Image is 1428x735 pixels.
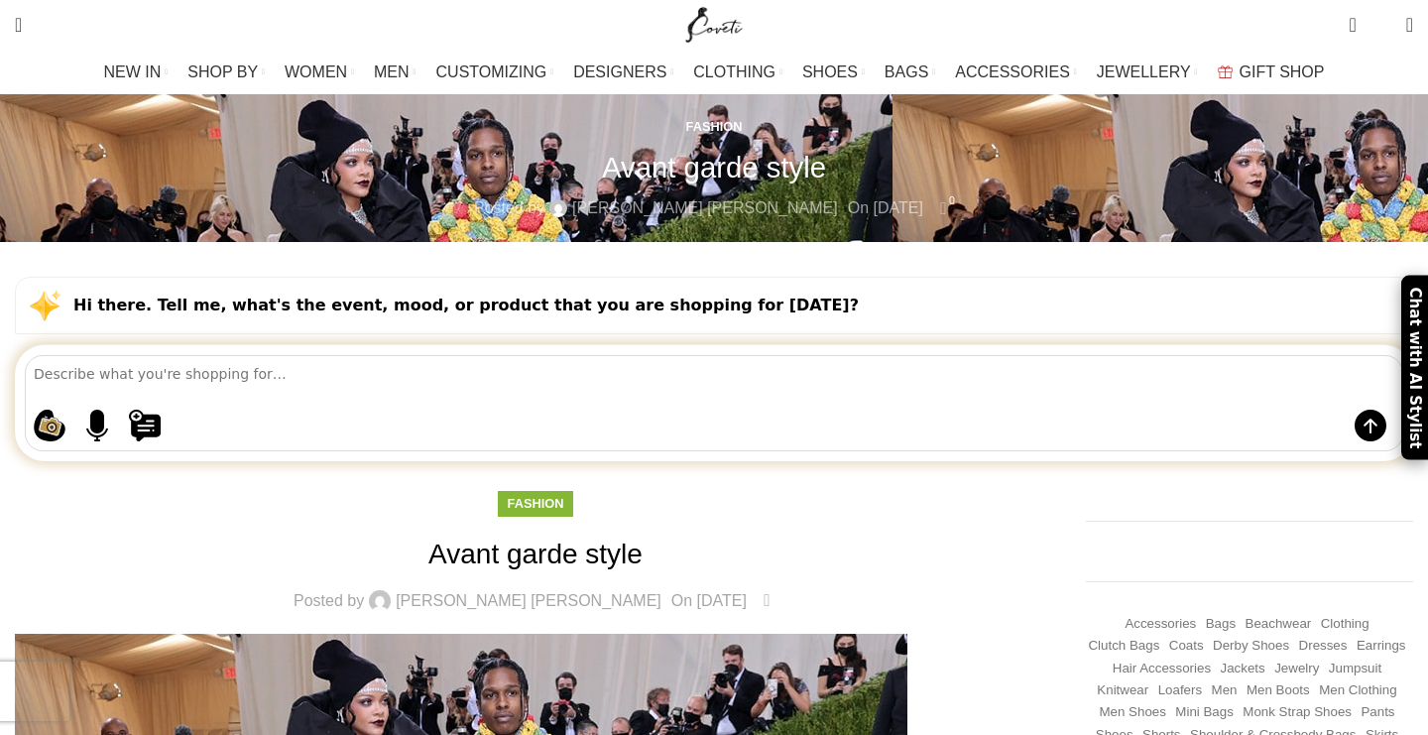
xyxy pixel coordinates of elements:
[1212,681,1238,700] a: Men (1,906 items)
[757,588,777,614] a: 0
[285,53,354,92] a: WOMEN
[285,62,347,81] span: WOMEN
[15,535,1056,573] h1: Avant garde style
[187,62,258,81] span: SHOP BY
[1240,62,1325,81] span: GIFT SHOP
[1175,703,1234,722] a: Mini Bags (367 items)
[1319,681,1397,700] a: Men Clothing (418 items)
[1357,637,1406,656] a: Earrings (184 items)
[1246,615,1312,634] a: Beachwear (451 items)
[374,53,416,92] a: MEN
[681,15,748,32] a: Site logo
[1361,703,1394,722] a: Pants (1,359 items)
[885,53,935,92] a: BAGS
[573,62,666,81] span: DESIGNERS
[1213,637,1289,656] a: Derby shoes (233 items)
[1299,637,1348,656] a: Dresses (9,680 items)
[5,53,1423,92] div: Main navigation
[1375,20,1390,35] span: 0
[104,53,169,92] a: NEW IN
[885,62,928,81] span: BAGS
[1206,615,1236,634] a: Bags (1,744 items)
[436,53,554,92] a: CUSTOMIZING
[374,62,410,81] span: MEN
[1321,615,1369,634] a: Clothing (18,681 items)
[802,53,865,92] a: SHOES
[1274,660,1319,678] a: Jewelry (408 items)
[955,53,1077,92] a: ACCESSORIES
[1243,703,1352,722] a: Monk strap shoes (262 items)
[436,62,547,81] span: CUSTOMIZING
[508,496,564,511] a: Fashion
[474,195,544,221] span: Posted by
[1125,615,1196,634] a: Accessories (745 items)
[1097,681,1148,700] a: Knitwear (484 items)
[693,53,782,92] a: CLOTHING
[848,199,923,216] time: On [DATE]
[686,119,743,134] a: Fashion
[933,195,954,221] a: 0
[1247,681,1310,700] a: Men Boots (296 items)
[572,195,838,221] a: [PERSON_NAME] [PERSON_NAME]
[1169,637,1204,656] a: Coats (417 items)
[369,590,391,612] img: author-avatar
[1097,62,1191,81] span: JEWELLERY
[1097,53,1198,92] a: JEWELLERY
[1218,53,1325,92] a: GIFT SHOP
[1351,10,1366,25] span: 0
[1113,660,1211,678] a: Hair Accessories (245 items)
[573,53,673,92] a: DESIGNERS
[396,593,661,609] a: [PERSON_NAME] [PERSON_NAME]
[187,53,265,92] a: SHOP BY
[1158,681,1202,700] a: Loafers (193 items)
[945,193,960,208] span: 0
[1218,65,1233,78] img: GiftBag
[671,592,747,609] time: On [DATE]
[1099,703,1165,722] a: Men Shoes (1,372 items)
[294,593,364,609] span: Posted by
[1088,637,1159,656] a: Clutch Bags (155 items)
[1329,660,1381,678] a: Jumpsuit (155 items)
[602,150,826,184] h1: Avant garde style
[1339,5,1366,45] a: 0
[5,5,32,45] a: Search
[802,62,858,81] span: SHOES
[1221,660,1265,678] a: Jackets (1,198 items)
[1371,5,1391,45] div: My Wishlist
[549,199,567,217] img: author-avatar
[693,62,775,81] span: CLOTHING
[769,586,783,601] span: 0
[955,62,1070,81] span: ACCESSORIES
[104,62,162,81] span: NEW IN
